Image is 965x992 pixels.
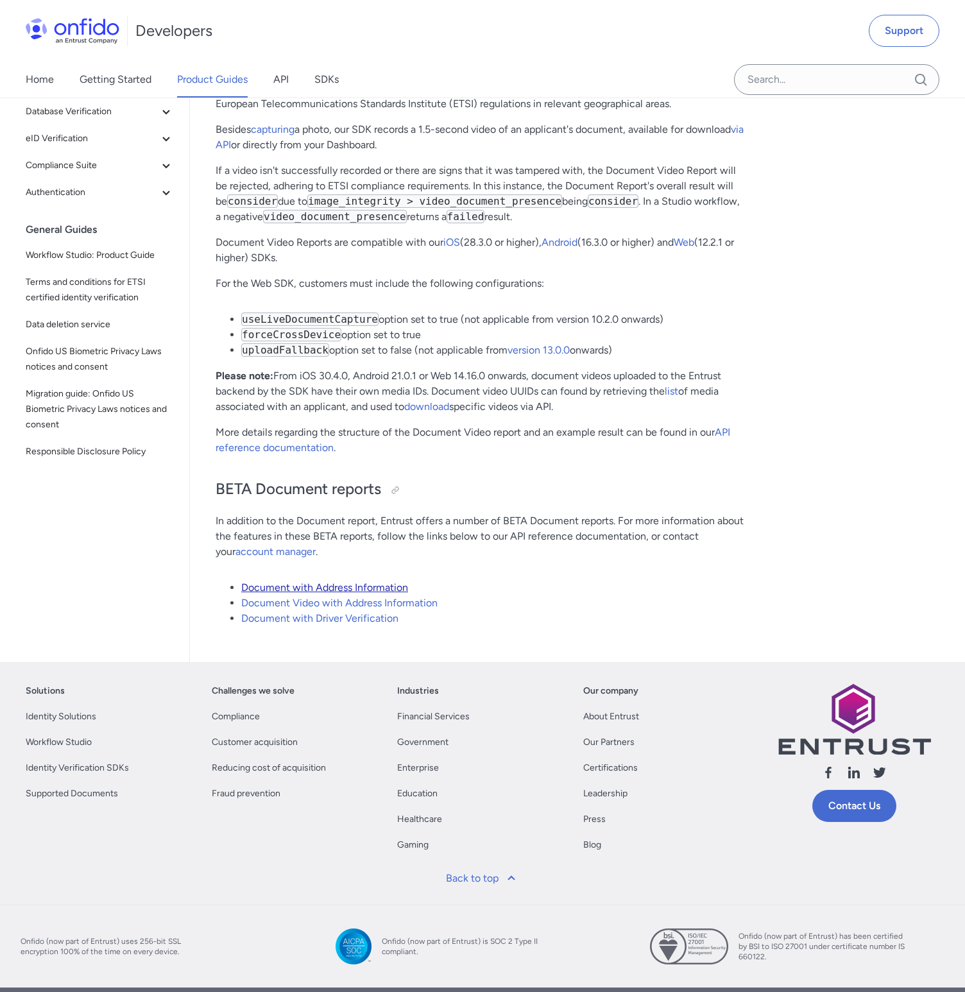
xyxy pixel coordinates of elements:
[21,153,179,178] button: Compliance Suite
[216,370,273,382] strong: Please note:
[212,760,326,776] a: Reducing cost of acquisition
[216,122,747,153] p: Besides a photo, our SDK records a 1.5-second video of an applicant's document, available for dow...
[583,837,601,853] a: Blog
[397,735,448,750] a: Government
[821,765,836,780] svg: Follow us facebook
[241,328,341,341] code: forceCrossDevice
[26,683,65,699] a: Solutions
[542,236,577,248] a: Android
[26,386,174,432] span: Migration guide: Onfido US Biometric Privacy Laws notices and consent
[263,210,407,223] code: video_document_presence
[869,15,939,47] a: Support
[397,837,429,853] a: Gaming
[583,709,639,724] a: About Entrust
[216,235,747,266] p: Document Video Reports are compatible with our (28.3.0 or higher), (16.3.0 or higher) and (12.2.1...
[872,765,887,780] svg: Follow us X (Twitter)
[21,126,179,151] button: eID Verification
[26,217,184,243] div: General Guides
[241,612,398,624] a: Document with Driver Verification
[216,513,747,560] p: In addition to the Document report, Entrust offers a number of BETA Document reports. For more in...
[241,327,747,343] li: option set to true
[273,62,289,98] a: API
[26,62,54,98] a: Home
[21,439,179,465] a: Responsible Disclosure Policy
[216,163,747,225] p: If a video isn't successfully recorded or there are signs that it was tampered with, the Document...
[21,936,187,957] span: Onfido (now part of Entrust) uses 256-bit SSL encryption 100% of the time on every device.
[80,62,151,98] a: Getting Started
[583,786,628,801] a: Leadership
[212,735,298,750] a: Customer acquisition
[216,479,747,500] h2: BETA Document reports
[777,683,931,755] img: Entrust logo
[26,275,174,305] span: Terms and conditions for ETSI certified identity verification
[26,104,158,119] span: Database Verification
[135,21,212,41] h1: Developers
[665,385,678,397] a: list
[734,64,939,95] input: Onfido search input field
[177,62,248,98] a: Product Guides
[397,760,439,776] a: Enterprise
[438,863,527,894] a: Back to top
[21,243,179,268] a: Workflow Studio: Product Guide
[397,786,438,801] a: Education
[212,683,295,699] a: Challenges we solve
[212,709,260,724] a: Compliance
[21,269,179,311] a: Terms and conditions for ETSI certified identity verification
[397,812,442,827] a: Healthcare
[26,444,174,459] span: Responsible Disclosure Policy
[216,425,747,456] p: More details regarding the structure of the Document Video report and an example result can be fo...
[241,343,329,357] code: uploadFallback
[21,381,179,438] a: Migration guide: Onfido US Biometric Privacy Laws notices and consent
[314,62,339,98] a: SDKs
[26,185,158,200] span: Authentication
[443,236,460,248] a: iOS
[397,709,470,724] a: Financial Services
[588,194,638,208] code: consider
[235,545,316,558] a: account manager
[846,765,862,785] a: Follow us linkedin
[583,812,606,827] a: Press
[336,928,371,964] img: SOC 2 Type II compliant
[674,236,694,248] a: Web
[26,735,92,750] a: Workflow Studio
[650,928,728,964] img: ISO 27001 certified
[447,210,485,223] code: failed
[21,339,179,380] a: Onfido US Biometric Privacy Laws notices and consent
[216,276,747,291] p: For the Web SDK, customers must include the following configurations:
[821,765,836,785] a: Follow us facebook
[739,931,905,962] span: Onfido (now part of Entrust) has been certified by BSI to ISO 27001 under certificate number IS 6...
[227,194,278,208] code: consider
[583,735,635,750] a: Our Partners
[26,248,174,263] span: Workflow Studio: Product Guide
[26,709,96,724] a: Identity Solutions
[212,786,280,801] a: Fraud prevention
[216,368,747,415] p: From iOS 30.4.0, Android 21.0.1 or Web 14.16.0 onwards, document videos uploaded to the Entrust b...
[26,760,129,776] a: Identity Verification SDKs
[583,760,638,776] a: Certifications
[26,344,174,375] span: Onfido US Biometric Privacy Laws notices and consent
[241,312,747,327] li: option set to true (not applicable from version 10.2.0 onwards)
[251,123,295,135] a: capturing
[241,581,408,594] a: Document with Address Information
[846,765,862,780] svg: Follow us linkedin
[21,180,179,205] button: Authentication
[812,790,896,822] a: Contact Us
[26,158,158,173] span: Compliance Suite
[26,18,119,44] img: Onfido Logo
[21,312,179,338] a: Data deletion service
[872,765,887,785] a: Follow us X (Twitter)
[397,683,439,699] a: Industries
[241,343,747,358] li: option set to false (not applicable from onwards)
[241,597,438,609] a: Document Video with Address Information
[404,400,449,413] a: download
[26,786,118,801] a: Supported Documents
[382,936,549,957] span: Onfido (now part of Entrust) is SOC 2 Type II compliant.
[508,344,570,356] a: version 13.0.0
[26,317,174,332] span: Data deletion service
[21,99,179,124] button: Database Verification
[307,194,562,208] code: image_integrity > video_document_presence
[26,131,158,146] span: eID Verification
[583,683,638,699] a: Our company
[241,312,379,326] code: useLiveDocumentCapture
